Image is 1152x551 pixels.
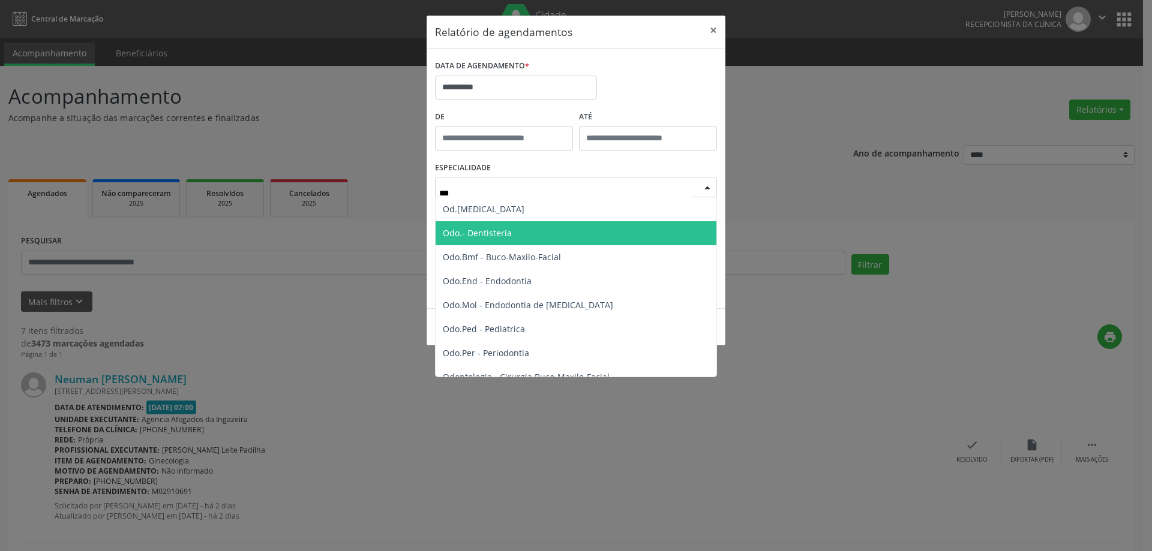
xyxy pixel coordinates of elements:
[443,203,524,215] span: Od.[MEDICAL_DATA]
[435,159,491,177] label: ESPECIALIDADE
[443,371,610,383] span: Odontologia - Cirurgia Buco-Maxilo-Facial
[435,57,529,76] label: DATA DE AGENDAMENTO
[443,275,532,287] span: Odo.End - Endodontia
[435,24,572,40] h5: Relatório de agendamentos
[443,323,525,335] span: Odo.Ped - Pediatrica
[579,108,717,127] label: ATÉ
[443,227,512,239] span: Odo.- Dentisteria
[443,347,529,359] span: Odo.Per - Periodontia
[443,299,613,311] span: Odo.Mol - Endodontia de [MEDICAL_DATA]
[443,251,561,263] span: Odo.Bmf - Buco-Maxilo-Facial
[435,108,573,127] label: De
[701,16,725,45] button: Close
